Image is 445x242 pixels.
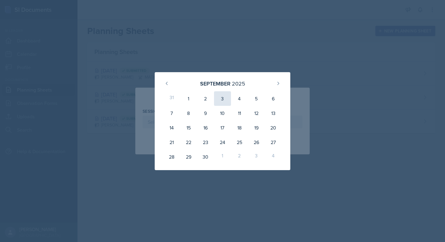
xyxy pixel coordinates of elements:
div: 19 [248,120,265,135]
div: 5 [248,91,265,106]
div: 31 [163,91,180,106]
div: 2 [231,150,248,164]
div: 8 [180,106,197,120]
div: 3 [214,91,231,106]
div: 2 [197,91,214,106]
div: 29 [180,150,197,164]
div: 25 [231,135,248,150]
div: 20 [265,120,282,135]
div: 28 [163,150,180,164]
div: 4 [231,91,248,106]
div: 26 [248,135,265,150]
div: 1 [180,91,197,106]
div: 22 [180,135,197,150]
div: 21 [163,135,180,150]
div: 12 [248,106,265,120]
div: 16 [197,120,214,135]
div: 18 [231,120,248,135]
div: 10 [214,106,231,120]
div: 27 [265,135,282,150]
div: 2025 [232,79,245,88]
div: 13 [265,106,282,120]
div: 24 [214,135,231,150]
div: 15 [180,120,197,135]
div: 1 [214,150,231,164]
div: 6 [265,91,282,106]
div: 30 [197,150,214,164]
div: 14 [163,120,180,135]
div: 9 [197,106,214,120]
div: 23 [197,135,214,150]
div: 3 [248,150,265,164]
div: 11 [231,106,248,120]
div: 17 [214,120,231,135]
div: September [200,79,230,88]
div: 7 [163,106,180,120]
div: 4 [265,150,282,164]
